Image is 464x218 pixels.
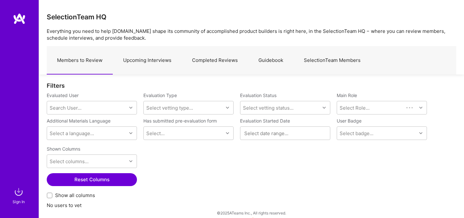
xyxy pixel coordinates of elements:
a: Completed Reviews [182,46,248,74]
div: Select... [146,130,165,137]
label: Evaluation Started Date [240,118,330,124]
label: Evaluated User [47,92,137,98]
div: Select a language... [50,130,94,137]
i: icon Chevron [129,106,132,109]
label: Evaluation Status [240,92,276,98]
p: Everything you need to help [DOMAIN_NAME] shape its community of accomplished product builders is... [47,28,456,41]
div: Select columns... [50,158,89,165]
label: User Badge [337,118,362,124]
i: icon Chevron [129,160,132,163]
div: Select vetting type... [146,104,193,111]
i: icon Chevron [419,132,422,135]
label: Has submitted pre-evaluation form [143,118,217,124]
label: Main Role [337,92,427,98]
label: Shown Columns [47,146,80,152]
img: sign in [12,185,25,198]
h3: SelectionTeam HQ [47,13,106,21]
i: icon Chevron [226,132,229,135]
a: sign inSign In [14,185,25,205]
span: Show all columns [55,192,95,199]
input: Select date range... [244,130,326,136]
i: icon Chevron [419,106,422,109]
div: Select vetting status... [243,104,294,111]
i: icon Chevron [129,132,132,135]
a: Upcoming Interviews [113,46,182,74]
div: Sign In [13,198,25,205]
label: Evaluation Type [143,92,177,98]
div: Filters [47,82,456,89]
a: Guidebook [248,46,294,74]
img: logo [13,13,26,25]
label: Additional Materials Language [47,118,111,124]
button: Reset Columns [47,173,137,186]
i: icon Chevron [226,106,229,109]
div: Search User... [50,104,82,111]
div: Select Role... [340,104,370,111]
a: SelectionTeam Members [294,46,371,74]
a: Members to Review [47,46,113,74]
i: icon Chevron [323,106,326,109]
div: Select badge... [340,130,373,137]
